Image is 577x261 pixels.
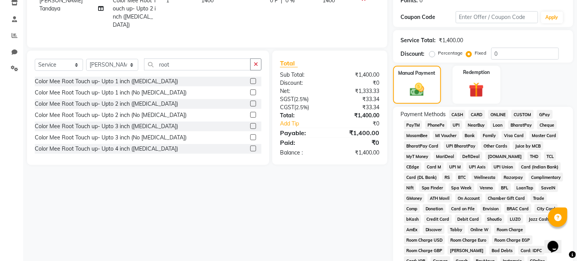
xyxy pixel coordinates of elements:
[468,110,485,119] span: CARD
[330,128,385,137] div: ₹1,400.00
[401,13,456,21] div: Coupon Code
[439,36,463,45] div: ₹1,400.00
[514,183,536,192] span: LoanTap
[501,173,526,182] span: Razorpay
[468,225,491,234] span: Online W
[35,89,187,97] div: Color Mee Root Touch up- Upto 1 inch (No [MEDICAL_DATA])
[274,79,330,87] div: Discount:
[274,120,339,128] a: Add Tip
[274,103,330,112] div: ( )
[545,230,569,253] iframe: chat widget
[330,103,385,112] div: ₹33.34
[274,149,330,157] div: Balance :
[504,204,531,213] span: BRAC Card
[419,183,446,192] span: Spa Finder
[531,194,547,203] span: Trade
[528,152,541,161] span: THD
[456,173,468,182] span: BTC
[544,152,557,161] span: TCL
[499,183,511,192] span: BFL
[404,152,431,161] span: MyT Money
[404,204,420,213] span: Comp
[339,120,385,128] div: ₹0
[295,96,307,102] span: 2.5%
[537,110,553,119] span: GPay
[434,152,457,161] span: MariDeal
[274,95,330,103] div: ( )
[490,120,505,129] span: Loan
[444,141,478,150] span: UPI BharatPay
[539,183,558,192] span: SaveIN
[280,104,294,111] span: CGST
[535,204,558,213] span: City Card
[462,131,477,140] span: Bank
[529,173,563,182] span: Complimentary
[455,194,482,203] span: On Account
[404,162,422,171] span: CEdge
[529,131,559,140] span: Master Card
[274,87,330,95] div: Net:
[425,120,447,129] span: PhonePe
[330,71,385,79] div: ₹1,400.00
[404,225,420,234] span: AmEx
[485,194,528,203] span: Chamber Gift Card
[404,194,425,203] span: GMoney
[423,204,446,213] span: Donation
[485,215,504,223] span: Shoutlo
[330,112,385,120] div: ₹1,400.00
[481,141,510,150] span: Other Cards
[404,235,445,244] span: Room Charge USD
[35,77,178,86] div: Color Mee Root Touch up- Upto 1 inch ([MEDICAL_DATA])
[424,162,444,171] span: Card M
[519,162,561,171] span: Card (Indian Bank)
[488,110,508,119] span: ONLINE
[464,81,489,99] img: _gift.svg
[492,235,533,244] span: Room Charge EGP
[491,162,516,171] span: UPI Union
[401,110,446,118] span: Payment Methods
[485,152,524,161] span: [DOMAIN_NAME]
[508,120,535,129] span: BharatPay
[35,111,187,119] div: Color Mee Root Touch up- Upto 2 inch (No [MEDICAL_DATA])
[465,120,487,129] span: NearBuy
[401,36,436,45] div: Service Total:
[448,235,489,244] span: Room Charge Euro
[296,104,307,110] span: 2.5%
[330,149,385,157] div: ₹1,400.00
[274,71,330,79] div: Sub Total:
[144,58,250,70] input: Search or Scan
[404,131,430,140] span: MosamBee
[494,225,526,234] span: Room Charge
[404,173,440,182] span: Card (DL Bank)
[35,122,178,130] div: Color Mee Root Touch up- Upto 3 inch ([MEDICAL_DATA])
[455,215,482,223] span: Debit Card
[541,12,563,23] button: Apply
[330,95,385,103] div: ₹33.34
[449,110,466,119] span: CASH
[401,50,425,58] div: Discount:
[450,120,462,129] span: UPI
[35,145,178,153] div: Color Mee Root Touch up- Upto 4 inch ([MEDICAL_DATA])
[489,246,515,255] span: Bad Debts
[537,120,557,129] span: Cheque
[463,69,490,76] label: Redemption
[274,128,330,137] div: Payable:
[526,215,551,223] span: Jazz Cash
[428,194,452,203] span: ATH Movil
[399,70,436,77] label: Manual Payment
[511,110,534,119] span: CUSTOM
[404,183,416,192] span: Nift
[274,138,330,147] div: Paid:
[449,204,477,213] span: Card on File
[404,141,441,150] span: BharatPay Card
[423,225,445,234] span: Discover
[475,50,487,57] label: Fixed
[274,112,330,120] div: Total:
[448,225,465,234] span: Tabby
[472,173,498,182] span: Wellnessta
[447,162,463,171] span: UPI M
[442,173,453,182] span: RS
[502,131,526,140] span: Visa Card
[330,79,385,87] div: ₹0
[438,50,463,57] label: Percentage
